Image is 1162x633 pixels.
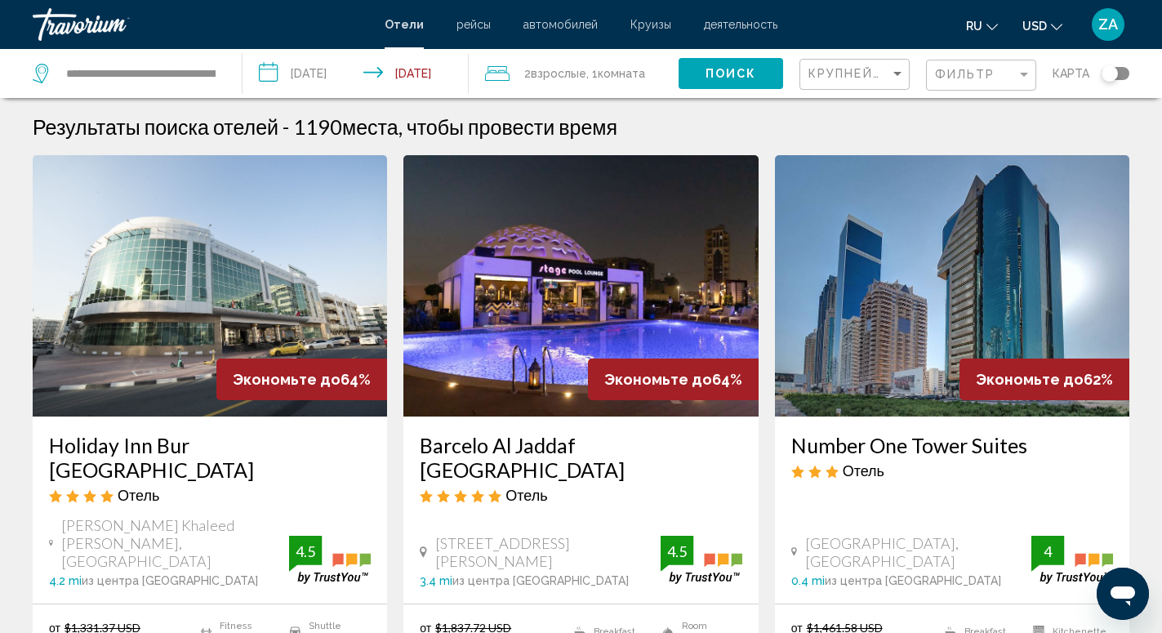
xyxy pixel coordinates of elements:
span: 4.2 mi [49,574,82,587]
h1: Результаты поиска отелей [33,114,278,139]
span: Поиск [706,68,757,81]
div: 3 star Hotel [791,461,1113,479]
span: [STREET_ADDRESS][PERSON_NAME] [435,534,660,570]
button: Toggle map [1089,66,1129,81]
button: Поиск [679,58,783,88]
a: рейсы [456,18,491,31]
button: Travelers: 2 adults, 0 children [469,49,679,98]
a: деятельность [704,18,777,31]
img: Hotel image [33,155,387,417]
a: Number One Tower Suites [791,433,1113,457]
span: Экономьте до [604,371,712,388]
button: User Menu [1087,7,1129,42]
div: 4 star Hotel [49,486,371,504]
a: Отели [385,18,424,31]
div: 62% [959,359,1129,400]
div: 5 star Hotel [420,486,741,504]
span: ru [966,20,982,33]
div: 4 [1031,542,1064,561]
button: Change language [966,14,998,38]
span: из центра [GEOGRAPHIC_DATA] [825,574,1001,587]
a: Holiday Inn Bur [GEOGRAPHIC_DATA] [49,433,371,482]
span: Комната [598,67,645,80]
div: 4.5 [289,542,322,561]
button: Check-in date: Dec 9, 2025 Check-out date: Dec 14, 2025 [243,49,469,98]
span: 3.4 mi [420,574,452,587]
span: Экономьте до [233,371,341,388]
img: trustyou-badge.svg [289,536,371,584]
span: места, чтобы провести время [342,114,617,139]
span: из центра [GEOGRAPHIC_DATA] [82,574,258,587]
span: [GEOGRAPHIC_DATA], [GEOGRAPHIC_DATA] [805,534,1031,570]
span: Экономьте до [976,371,1084,388]
span: [PERSON_NAME] Khaleed [PERSON_NAME], [GEOGRAPHIC_DATA] [61,516,289,570]
span: ZA [1098,16,1118,33]
h2: 1190 [293,114,617,139]
span: USD [1022,20,1047,33]
span: , 1 [586,62,645,85]
span: 2 [524,62,586,85]
span: Фильтр [935,68,995,81]
span: Взрослые [531,67,586,80]
img: Hotel image [403,155,758,417]
img: Hotel image [775,155,1129,417]
span: - [283,114,289,139]
span: Отель [843,461,884,479]
span: 0.4 mi [791,574,825,587]
button: Change currency [1022,14,1062,38]
span: Отель [505,486,547,504]
div: 64% [588,359,759,400]
div: 64% [216,359,387,400]
mat-select: Sort by [808,68,905,82]
span: карта [1053,62,1089,85]
a: Barcelo Al Jaddaf [GEOGRAPHIC_DATA] [420,433,741,482]
a: автомобилей [523,18,598,31]
a: Travorium [33,8,368,41]
a: Круизы [630,18,671,31]
div: 4.5 [661,542,693,561]
span: из центра [GEOGRAPHIC_DATA] [452,574,629,587]
button: Filter [926,59,1036,92]
img: trustyou-badge.svg [661,536,742,584]
iframe: Кнопка запуска окна обмена сообщениями [1097,568,1149,620]
span: Крупнейшие сбережения [808,67,1004,80]
span: Отель [118,486,159,504]
img: trustyou-badge.svg [1031,536,1113,584]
